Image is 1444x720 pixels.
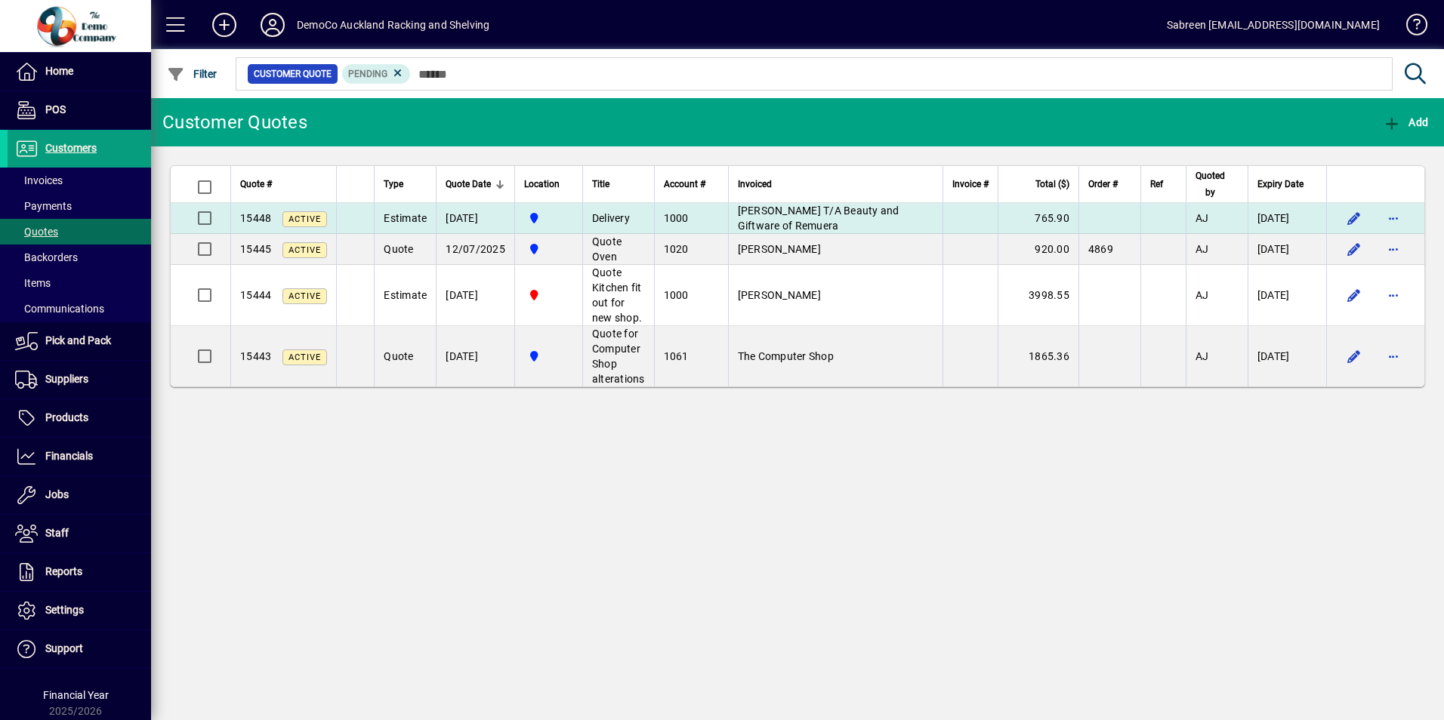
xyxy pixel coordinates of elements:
[15,277,51,289] span: Items
[45,142,97,154] span: Customers
[524,210,573,226] span: Auckland
[1342,344,1366,368] button: Edit
[592,266,642,324] span: Quote Kitchen fit out for new shop.
[738,289,821,301] span: [PERSON_NAME]
[45,411,88,423] span: Products
[248,11,297,38] button: Profile
[524,176,573,192] div: Location
[446,176,491,192] span: Quote Date
[592,176,645,192] div: Title
[524,176,560,192] span: Location
[200,11,248,38] button: Add
[738,176,772,192] span: Invoiced
[1395,3,1425,52] a: Knowledge Base
[1196,168,1225,201] span: Quoted by
[1248,203,1326,234] td: [DATE]
[1196,350,1209,362] span: AJ
[592,328,645,385] span: Quote for Computer Shop alterations
[1167,13,1380,37] div: Sabreen [EMAIL_ADDRESS][DOMAIN_NAME]
[664,243,689,255] span: 1020
[738,350,834,362] span: The Computer Shop
[436,234,514,265] td: 12/07/2025
[1248,265,1326,326] td: [DATE]
[592,176,609,192] span: Title
[8,193,151,219] a: Payments
[15,251,78,263] span: Backorders
[15,303,104,315] span: Communications
[592,212,630,224] span: Delivery
[45,565,82,577] span: Reports
[45,604,84,616] span: Settings
[738,243,821,255] span: [PERSON_NAME]
[8,476,151,514] a: Jobs
[240,176,327,192] div: Quote #
[738,176,933,192] div: Invoiced
[1088,176,1118,192] span: Order #
[15,226,58,238] span: Quotes
[45,103,66,115] span: POS
[384,212,427,224] span: Estimate
[8,399,151,437] a: Products
[1383,116,1428,128] span: Add
[998,265,1078,326] td: 3998.55
[8,296,151,322] a: Communications
[1381,283,1405,307] button: More options
[288,291,321,301] span: Active
[8,630,151,668] a: Support
[45,642,83,654] span: Support
[664,176,719,192] div: Account #
[592,235,622,263] span: Quote Oven
[1035,176,1069,192] span: Total ($)
[8,270,151,296] a: Items
[45,334,111,346] span: Pick and Pack
[288,214,321,224] span: Active
[297,13,489,37] div: DemoCo Auckland Racking and Shelving
[240,212,271,224] span: 15448
[436,265,514,326] td: [DATE]
[1150,176,1177,192] div: Ref
[8,322,151,360] a: Pick and Pack
[998,326,1078,386] td: 1865.36
[384,350,413,362] span: Quote
[348,69,387,79] span: Pending
[998,203,1078,234] td: 765.90
[1150,176,1163,192] span: Ref
[45,527,69,539] span: Staff
[8,91,151,129] a: POS
[8,168,151,193] a: Invoices
[8,592,151,629] a: Settings
[1248,234,1326,265] td: [DATE]
[738,205,899,232] span: [PERSON_NAME] T/A Beauty and Giftware of Remuera
[45,488,69,500] span: Jobs
[1248,326,1326,386] td: [DATE]
[998,234,1078,265] td: 920.00
[8,553,151,591] a: Reports
[8,361,151,398] a: Suppliers
[8,53,151,91] a: Home
[384,176,403,192] span: Type
[524,348,573,365] span: Auckland
[162,110,307,134] div: Customer Quotes
[342,64,411,84] mat-chip: Pending Status: Pending
[288,245,321,255] span: Active
[167,68,218,80] span: Filter
[664,176,705,192] span: Account #
[15,200,72,212] span: Payments
[1342,237,1366,261] button: Edit
[436,203,514,234] td: [DATE]
[8,245,151,270] a: Backorders
[524,287,573,303] span: Christchurch
[15,174,63,186] span: Invoices
[1257,176,1304,192] span: Expiry Date
[45,373,88,385] span: Suppliers
[43,689,109,701] span: Financial Year
[1381,344,1405,368] button: More options
[1088,176,1131,192] div: Order #
[8,515,151,552] a: Staff
[952,176,989,192] span: Invoice #
[664,350,689,362] span: 1061
[240,243,271,255] span: 15445
[254,66,332,82] span: Customer Quote
[1257,176,1317,192] div: Expiry Date
[1342,283,1366,307] button: Edit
